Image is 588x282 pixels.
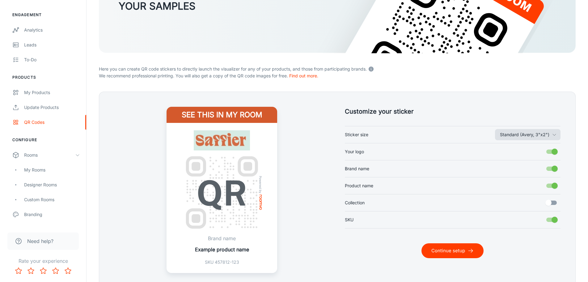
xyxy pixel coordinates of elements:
[345,182,373,189] span: Product name
[24,181,80,188] div: Designer Rooms
[24,89,80,96] div: My Products
[62,265,74,277] button: Rate 5 star
[289,73,318,78] a: Find out more.
[49,265,62,277] button: Rate 4 star
[345,199,365,206] span: Collection
[345,107,561,116] h5: Customize your sticker
[24,119,80,126] div: QR Codes
[99,72,576,79] p: We recommend professional printing. You will also get a copy of the QR code images for free.
[25,265,37,277] button: Rate 2 star
[345,216,353,223] span: SKU
[12,265,25,277] button: Rate 1 star
[495,129,561,140] button: Sticker size
[345,165,369,172] span: Brand name
[180,150,264,234] img: QR Code Example
[24,27,80,33] div: Analytics
[24,152,75,158] div: Rooms
[24,56,80,63] div: To-do
[24,41,80,48] div: Leads
[5,257,81,265] p: Rate your experience
[37,265,49,277] button: Rate 3 star
[195,259,249,266] p: SKU 457812-123
[259,195,262,210] img: roomvo
[24,211,80,218] div: Branding
[27,237,53,245] span: Need help?
[24,167,80,173] div: My Rooms
[99,64,576,72] p: Here you can create QR code stickers to directly launch the visualizer for any of your products, ...
[24,104,80,111] div: Update Products
[195,235,249,242] p: Brand name
[345,148,364,155] span: Your logo
[167,107,277,123] h4: See this in my room
[195,246,249,253] p: Example product name
[24,196,80,203] div: Custom Rooms
[257,176,264,193] span: Powered by
[345,131,368,138] span: Sticker size
[182,130,261,151] img: Saffier
[421,243,484,258] button: Continue setup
